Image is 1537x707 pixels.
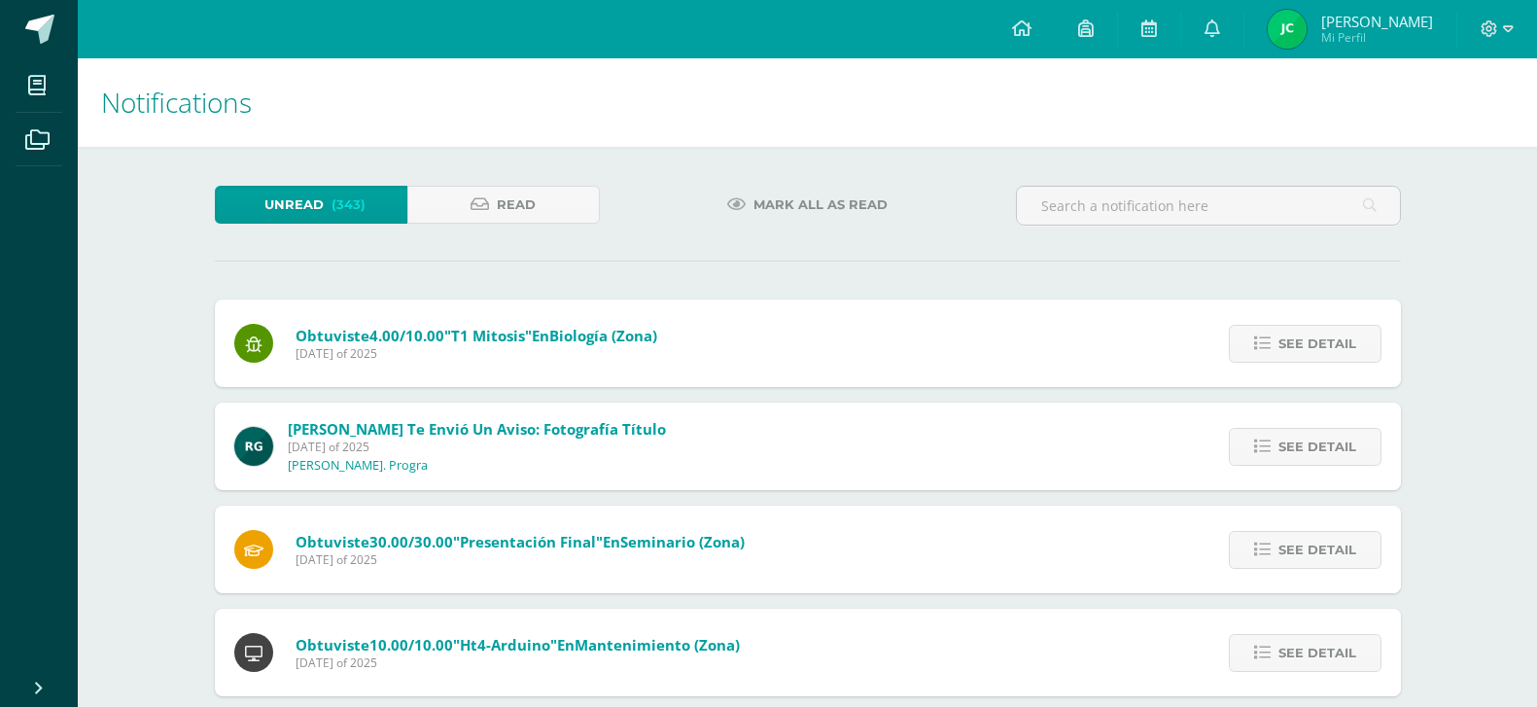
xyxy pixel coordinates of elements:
[332,187,366,223] span: (343)
[288,419,666,439] span: [PERSON_NAME] te envió un aviso: Fotografía Título
[753,187,888,223] span: Mark all as read
[1321,12,1433,31] span: [PERSON_NAME]
[215,186,407,224] a: Unread(343)
[369,532,453,551] span: 30.00/30.00
[1278,326,1356,362] span: See detail
[407,186,600,224] a: Read
[369,635,453,654] span: 10.00/10.00
[1278,635,1356,671] span: See detail
[369,326,444,345] span: 4.00/10.00
[1278,429,1356,465] span: See detail
[296,532,745,551] span: Obtuviste en
[1268,10,1307,49] img: 0cc28943d4fbce80970ffb5fbfa83fb4.png
[288,439,666,455] span: [DATE] of 2025
[296,635,740,654] span: Obtuviste en
[453,635,557,654] span: "Ht4-Arduino"
[296,345,657,362] span: [DATE] of 2025
[296,654,740,671] span: [DATE] of 2025
[101,84,252,121] span: Notifications
[620,532,745,551] span: Seminario (zona)
[296,326,657,345] span: Obtuviste en
[453,532,603,551] span: "Presentación final"
[549,326,657,345] span: Biología (Zona)
[288,458,428,474] p: [PERSON_NAME]. Progra
[1278,532,1356,568] span: See detail
[497,187,536,223] span: Read
[444,326,532,345] span: "T1 Mitosis"
[234,427,273,466] img: 24ef3269677dd7dd963c57b86ff4a022.png
[1321,29,1433,46] span: Mi Perfil
[296,551,745,568] span: [DATE] of 2025
[264,187,324,223] span: Unread
[1017,187,1400,225] input: Search a notification here
[575,635,740,654] span: Mantenimiento (Zona)
[703,186,912,224] a: Mark all as read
